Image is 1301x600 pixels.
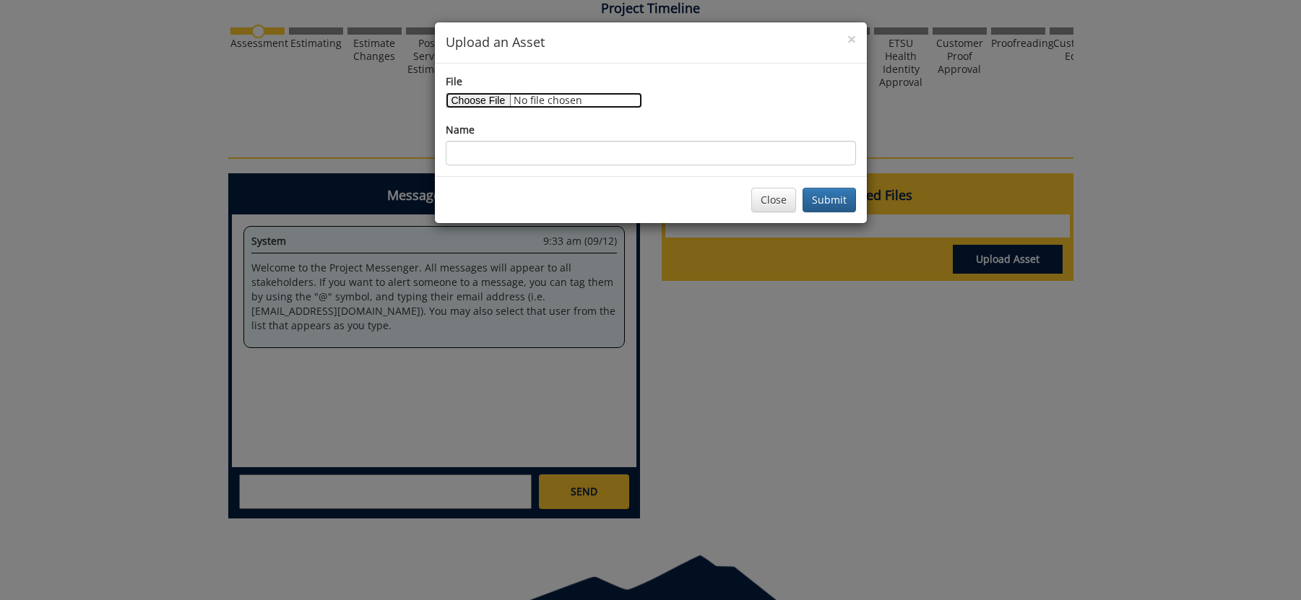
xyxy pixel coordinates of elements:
[446,74,462,89] label: File
[803,188,856,212] button: Submit
[446,123,475,137] label: Name
[751,188,796,212] button: Close
[446,33,856,52] h4: Upload an Asset
[847,29,856,49] span: ×
[847,32,856,47] button: Close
